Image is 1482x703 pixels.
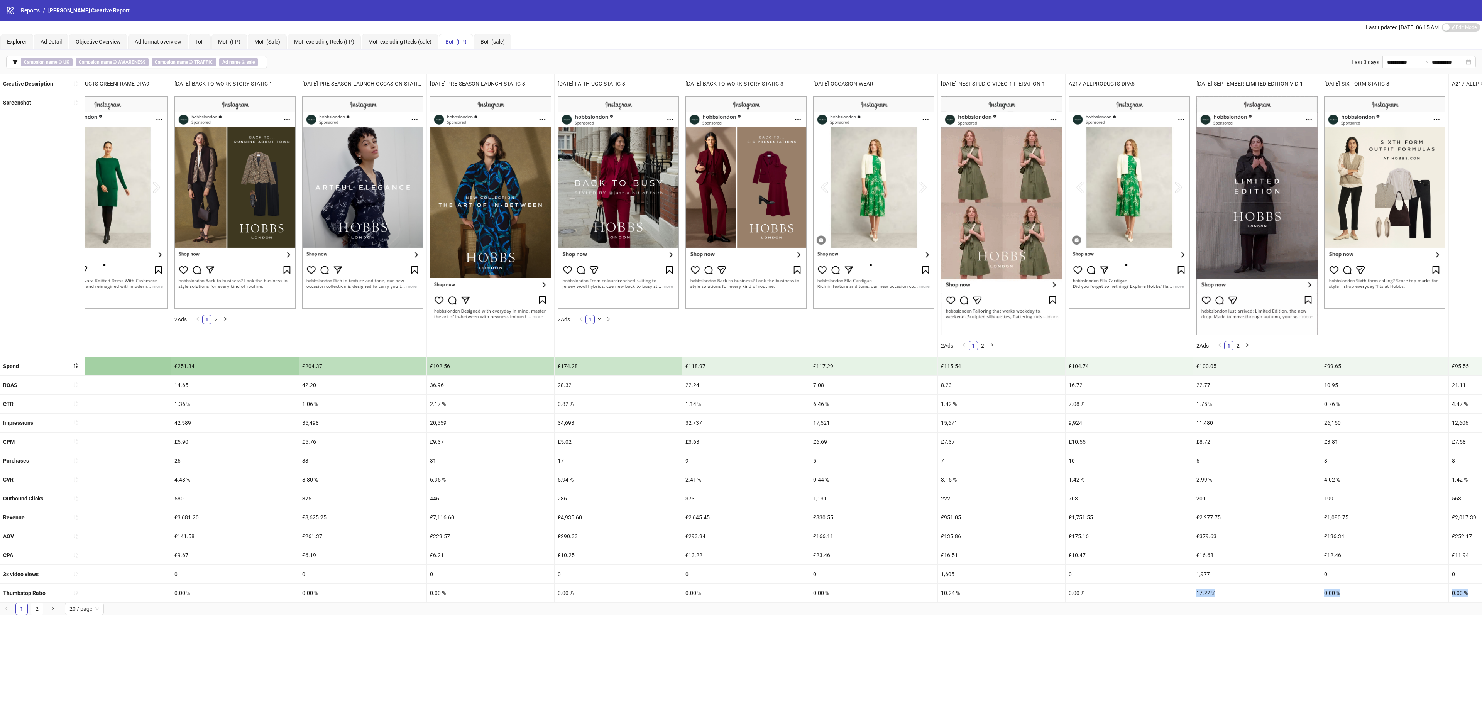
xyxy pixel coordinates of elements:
[44,376,171,394] div: 6.15
[682,357,810,375] div: £118.97
[299,451,426,470] div: 33
[941,96,1062,335] img: Screenshot 120234219841280624
[73,571,78,577] span: sort-ascending
[1066,565,1193,583] div: 0
[1324,96,1445,309] img: Screenshot 120234482771400624
[962,343,966,347] span: left
[978,341,987,350] a: 2
[12,59,18,65] span: filter
[427,546,554,564] div: £6.21
[555,527,682,546] div: £290.33
[682,565,810,583] div: 0
[247,59,255,65] b: sale
[427,433,554,451] div: £9.37
[1066,546,1193,564] div: £10.47
[1347,56,1382,68] div: Last 3 days
[73,100,78,105] span: sort-ascending
[682,376,810,394] div: 22.24
[1193,584,1321,602] div: 17.22 %
[171,451,299,470] div: 26
[15,603,28,615] li: 1
[1066,433,1193,451] div: £10.55
[938,470,1065,489] div: 3.15 %
[810,546,937,564] div: £23.46
[1066,527,1193,546] div: £175.16
[682,414,810,432] div: 32,737
[171,74,299,93] div: [DATE]-BACK-TO-WORK-STORY-STATIC-1
[44,357,171,375] div: £261.81
[555,376,682,394] div: 28.32
[3,533,14,539] b: AOV
[3,458,29,464] b: Purchases
[195,39,204,45] span: ToF
[427,584,554,602] div: 0.00 %
[1066,584,1193,602] div: 0.00 %
[44,508,171,527] div: £1,611.00
[558,96,679,309] img: Screenshot 120233019826530624
[3,514,25,520] b: Revenue
[938,527,1065,546] div: £135.86
[73,534,78,539] span: sort-ascending
[3,382,17,388] b: ROAS
[219,58,258,66] span: ∌
[76,39,121,45] span: Objective Overview
[299,546,426,564] div: £6.19
[555,508,682,527] div: £4,935.60
[427,74,554,93] div: [DATE]-PRE-SEASON-LAUNCH-STATIC-3
[427,489,554,508] div: 446
[810,489,937,508] div: 1,131
[1321,489,1448,508] div: 199
[555,414,682,432] div: 34,693
[44,451,171,470] div: 14
[555,74,682,93] div: [DATE]-FAITH-UGC-STATIC-3
[1066,395,1193,413] div: 7.08 %
[682,470,810,489] div: 2.41 %
[50,606,55,611] span: right
[3,552,13,558] b: CPA
[555,470,682,489] div: 5.94 %
[221,315,230,324] li: Next Page
[302,96,423,309] img: Screenshot 120231782086310624
[73,496,78,501] span: sort-ascending
[938,74,1065,93] div: [DATE]-NEST-STUDIO-VIDEO-1-ITERATION-1
[195,317,200,321] span: left
[938,546,1065,564] div: £16.51
[810,565,937,583] div: 0
[810,357,937,375] div: £117.29
[4,606,8,611] span: left
[118,59,145,65] b: AWARENESS
[595,315,604,324] a: 2
[1243,341,1252,350] li: Next Page
[299,565,426,583] div: 0
[174,96,296,309] img: Screenshot 120233436558260624
[48,7,130,14] span: [PERSON_NAME] Creative Report
[987,341,996,350] button: right
[47,96,168,309] img: Screenshot 120233814573920624
[969,341,978,350] li: 1
[65,603,104,615] div: Page Size
[3,590,46,596] b: Thumbstop Ratio
[1193,565,1321,583] div: 1,977
[1069,96,1190,309] img: Screenshot 120219827832110624
[171,433,299,451] div: £5.90
[555,451,682,470] div: 17
[171,357,299,375] div: £251.34
[427,451,554,470] div: 31
[1321,584,1448,602] div: 0.00 %
[1423,59,1429,65] span: swap-right
[44,470,171,489] div: 0.99 %
[3,495,43,502] b: Outbound Clicks
[299,433,426,451] div: £5.76
[73,590,78,596] span: sort-ascending
[1193,451,1321,470] div: 6
[193,315,202,324] button: left
[3,571,39,577] b: 3s video views
[810,376,937,394] div: 7.08
[959,341,969,350] button: left
[555,433,682,451] div: £5.02
[73,458,78,463] span: sort-ascending
[294,39,354,45] span: MoF excluding Reels (FP)
[171,546,299,564] div: £9.67
[987,341,996,350] li: Next Page
[73,515,78,520] span: sort-ascending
